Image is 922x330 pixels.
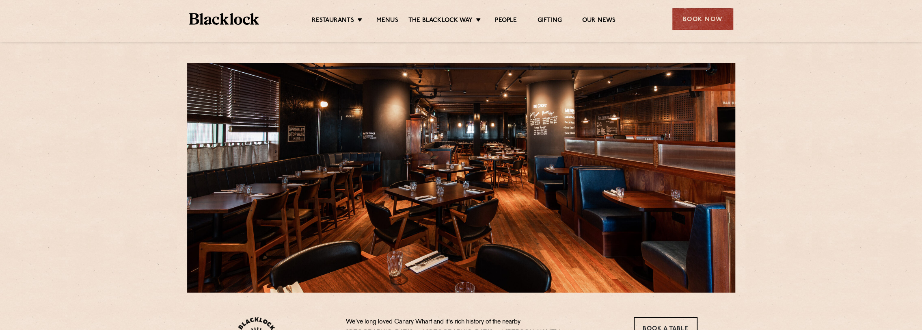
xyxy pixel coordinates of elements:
a: Our News [582,17,616,26]
a: Gifting [537,17,561,26]
a: The Blacklock Way [408,17,473,26]
a: Menus [376,17,398,26]
a: Restaurants [312,17,354,26]
div: Book Now [672,8,733,30]
a: People [495,17,517,26]
img: BL_Textured_Logo-footer-cropped.svg [189,13,259,25]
